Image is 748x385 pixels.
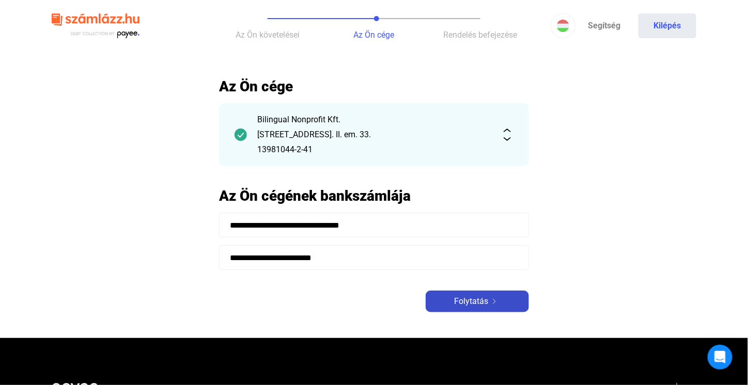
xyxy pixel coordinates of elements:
[257,129,491,141] div: [STREET_ADDRESS]. II. em. 33.
[454,295,488,308] span: Folytatás
[426,291,529,312] button: Folytatásarrow-right-white
[236,30,300,40] span: Az Ön követelései
[219,77,529,95] h2: Az Ön cége
[257,114,491,126] div: Bilingual Nonprofit Kft.
[444,30,518,40] span: Rendelés befejezése
[551,13,575,38] button: HU
[708,345,733,370] div: Open Intercom Messenger
[557,20,569,32] img: HU
[354,30,395,40] span: Az Ön cége
[219,187,529,205] h2: Az Ön cégének bankszámlája
[235,129,247,141] img: checkmark-darker-green-circle
[257,143,491,156] div: 13981044-2-41
[488,299,501,304] img: arrow-right-white
[575,13,633,38] a: Segítség
[52,9,139,43] img: szamlazzhu-logo
[638,13,696,38] button: Kilépés
[501,129,513,141] img: expand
